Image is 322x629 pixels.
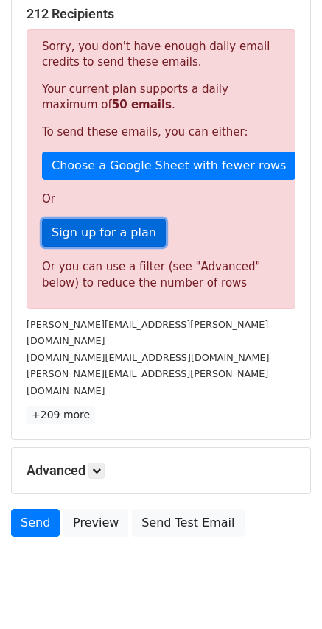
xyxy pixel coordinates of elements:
[27,319,268,347] small: [PERSON_NAME][EMAIL_ADDRESS][PERSON_NAME][DOMAIN_NAME]
[112,98,172,111] strong: 50 emails
[248,558,322,629] iframe: Chat Widget
[42,39,280,70] p: Sorry, you don't have enough daily email credits to send these emails.
[132,509,244,537] a: Send Test Email
[27,406,95,424] a: +209 more
[27,463,295,479] h5: Advanced
[27,352,269,363] small: [DOMAIN_NAME][EMAIL_ADDRESS][DOMAIN_NAME]
[11,509,60,537] a: Send
[63,509,128,537] a: Preview
[42,152,295,180] a: Choose a Google Sheet with fewer rows
[42,191,280,207] p: Or
[42,124,280,140] p: To send these emails, you can either:
[27,6,295,22] h5: 212 Recipients
[42,219,166,247] a: Sign up for a plan
[27,368,268,396] small: [PERSON_NAME][EMAIL_ADDRESS][PERSON_NAME][DOMAIN_NAME]
[42,82,280,113] p: Your current plan supports a daily maximum of .
[42,259,280,292] div: Or you can use a filter (see "Advanced" below) to reduce the number of rows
